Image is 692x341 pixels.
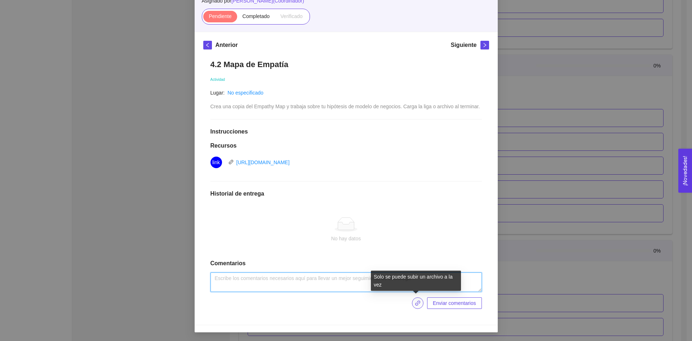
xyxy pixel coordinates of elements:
[280,13,302,19] span: Verificado
[209,13,231,19] span: Pendiente
[210,104,480,109] span: Crea una copia del Empathy Map y trabaja sobre tu hipótesis de modelo de negocios. Carga la liga ...
[210,89,225,97] article: Lugar:
[216,41,238,49] h5: Anterior
[203,41,212,49] button: left
[480,41,489,49] button: right
[210,78,225,82] span: Actividad
[216,235,476,242] div: No hay datos
[210,260,482,267] h1: Comentarios
[236,159,290,165] a: [URL][DOMAIN_NAME]
[243,13,270,19] span: Completado
[481,43,489,48] span: right
[210,142,482,149] h1: Recursos
[427,297,482,309] button: Enviar comentarios
[412,297,423,309] button: link
[433,299,476,307] span: Enviar comentarios
[412,300,423,306] span: link
[451,41,476,49] h5: Siguiente
[212,157,220,168] span: link
[412,300,423,306] span: link
[210,190,482,197] h1: Historial de entrega
[204,43,212,48] span: left
[210,128,482,135] h1: Instrucciones
[210,60,482,69] h1: 4.2 Mapa de Empatía
[227,90,263,96] a: No especificado
[678,149,692,193] button: Open Feedback Widget
[229,159,234,165] span: link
